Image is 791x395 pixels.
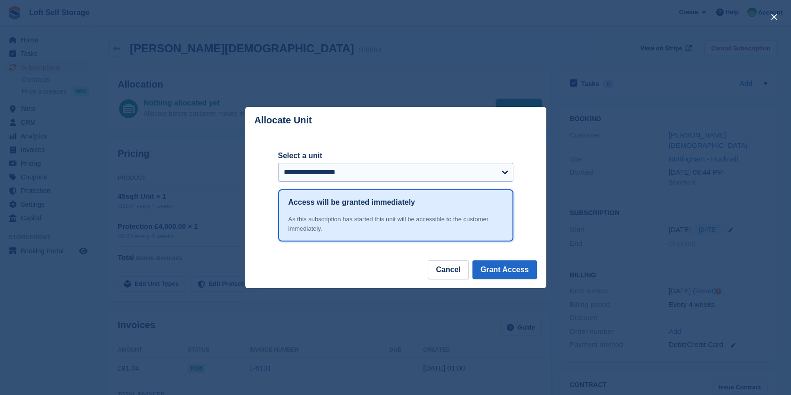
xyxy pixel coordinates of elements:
[255,115,312,126] p: Allocate Unit
[472,260,537,279] button: Grant Access
[278,150,513,161] label: Select a unit
[288,215,503,233] div: As this subscription has started this unit will be accessible to the customer immediately.
[767,9,782,24] button: close
[428,260,468,279] button: Cancel
[288,197,415,208] h1: Access will be granted immediately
